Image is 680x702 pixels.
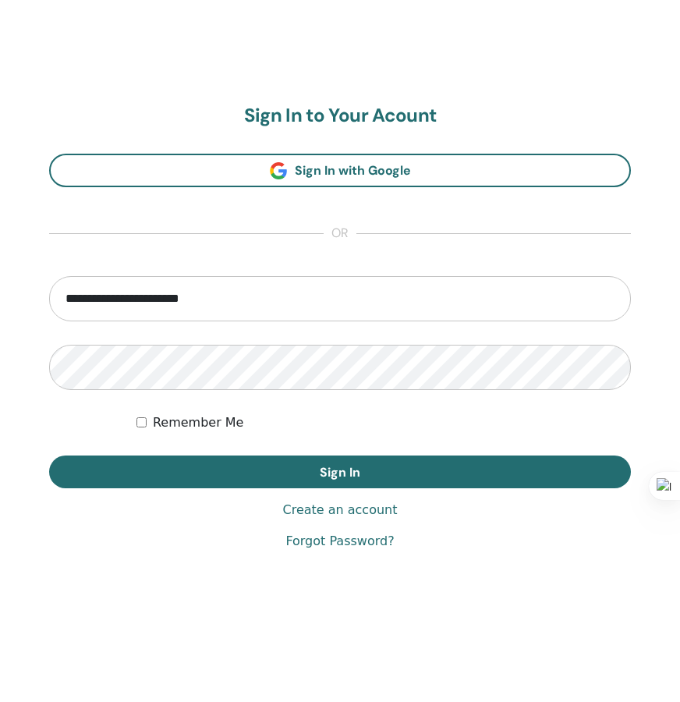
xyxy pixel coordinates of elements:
a: Sign In with Google [49,154,631,187]
button: Sign In [49,456,631,488]
label: Remember Me [153,413,244,432]
span: Sign In [320,464,360,480]
h2: Sign In to Your Acount [49,105,631,127]
a: Forgot Password? [285,532,394,551]
a: Create an account [282,501,397,519]
span: Sign In with Google [295,162,411,179]
span: or [324,225,356,243]
div: Keep me authenticated indefinitely or until I manually logout [136,413,631,432]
